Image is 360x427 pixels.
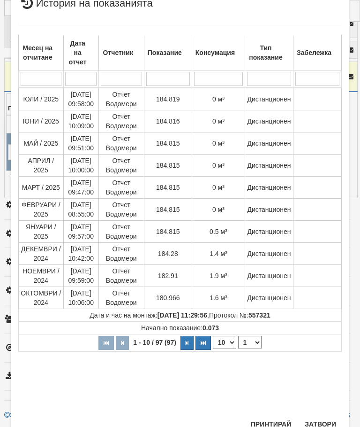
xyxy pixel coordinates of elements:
[98,154,144,176] td: Отчет Водомери
[245,35,293,70] th: Тип показание: No sort applied, activate to apply an ascending sort
[23,44,53,61] b: Месец на отчитане
[98,336,114,350] button: Първа страница
[63,176,98,198] td: [DATE] 09:47:00
[98,264,144,287] td: Отчет Водомери
[98,35,144,70] th: Отчетник: No sort applied, activate to apply an ascending sort
[19,132,64,154] td: МАЙ / 2025
[98,220,144,242] td: Отчет Водомери
[210,228,227,235] span: 0.5 м³
[212,184,225,191] span: 0 м³
[157,311,207,319] strong: [DATE] 11:29:56
[202,324,219,332] strong: 0.073
[210,272,227,279] span: 1.9 м³
[209,311,270,319] span: Протокол №:
[192,35,245,70] th: Консумация: No sort applied, activate to apply an ascending sort
[63,198,98,220] td: [DATE] 08:55:00
[90,311,207,319] span: Дата и час на монтаж:
[245,242,293,264] td: Дистанционен
[212,117,225,125] span: 0 м³
[245,154,293,176] td: Дистанционен
[98,198,144,220] td: Отчет Водомери
[19,88,64,110] td: ЮЛИ / 2025
[98,110,144,132] td: Отчет Водомери
[63,287,98,309] td: [DATE] 10:06:00
[19,242,64,264] td: ДЕКЕМВРИ / 2024
[245,287,293,309] td: Дистанционен
[156,228,180,235] span: 184.815
[195,49,235,56] b: Консумация
[293,35,341,70] th: Забележка: No sort applied, activate to apply an ascending sort
[245,88,293,110] td: Дистанционен
[156,140,180,147] span: 184.815
[19,220,64,242] td: ЯНУАРИ / 2025
[116,336,129,350] button: Предишна страница
[210,294,227,302] span: 1.6 м³
[213,336,236,349] select: Брой редове на страница
[98,242,144,264] td: Отчет Водомери
[195,336,211,350] button: Последна страница
[156,206,180,213] span: 184.815
[63,220,98,242] td: [DATE] 09:57:00
[19,264,64,287] td: НОЕМВРИ / 2024
[249,44,282,61] b: Тип показание
[63,88,98,110] td: [DATE] 09:58:00
[212,162,225,169] span: 0 м³
[103,49,133,56] b: Отчетник
[19,110,64,132] td: ЮНИ / 2025
[63,242,98,264] td: [DATE] 10:42:00
[19,35,64,70] th: Месец на отчитане: No sort applied, activate to apply an ascending sort
[63,154,98,176] td: [DATE] 10:00:00
[156,294,180,302] span: 180.966
[63,264,98,287] td: [DATE] 09:59:00
[63,35,98,70] th: Дата на отчет: No sort applied, activate to apply an ascending sort
[210,250,227,257] span: 1.4 м³
[180,336,194,350] button: Следваща страница
[98,132,144,154] td: Отчет Водомери
[98,287,144,309] td: Отчет Водомери
[212,206,225,213] span: 0 м³
[156,95,180,103] span: 184.819
[245,110,293,132] td: Дистанционен
[19,154,64,176] td: АПРИЛ / 2025
[63,110,98,132] td: [DATE] 10:09:00
[156,184,180,191] span: 184.815
[144,35,192,70] th: Показание: No sort applied, activate to apply an ascending sort
[245,176,293,198] td: Дистанционен
[19,198,64,220] td: ФЕВРУАРИ / 2025
[98,176,144,198] td: Отчет Водомери
[245,264,293,287] td: Дистанционен
[148,49,182,56] b: Показание
[19,309,342,321] td: ,
[19,287,64,309] td: ОКТОМВРИ / 2024
[156,117,180,125] span: 184.816
[131,339,179,346] span: 1 - 10 / 97 (97)
[297,49,331,56] b: Забележка
[158,272,178,279] span: 182.91
[19,176,64,198] td: МАРТ / 2025
[141,324,219,332] span: Начално показание:
[156,162,180,169] span: 184.815
[245,220,293,242] td: Дистанционен
[238,336,262,349] select: Страница номер
[69,39,87,66] b: Дата на отчет
[212,95,225,103] span: 0 м³
[98,88,144,110] td: Отчет Водомери
[248,311,270,319] strong: 557321
[212,140,225,147] span: 0 м³
[63,132,98,154] td: [DATE] 09:51:00
[158,250,178,257] span: 184.28
[245,132,293,154] td: Дистанционен
[245,198,293,220] td: Дистанционен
